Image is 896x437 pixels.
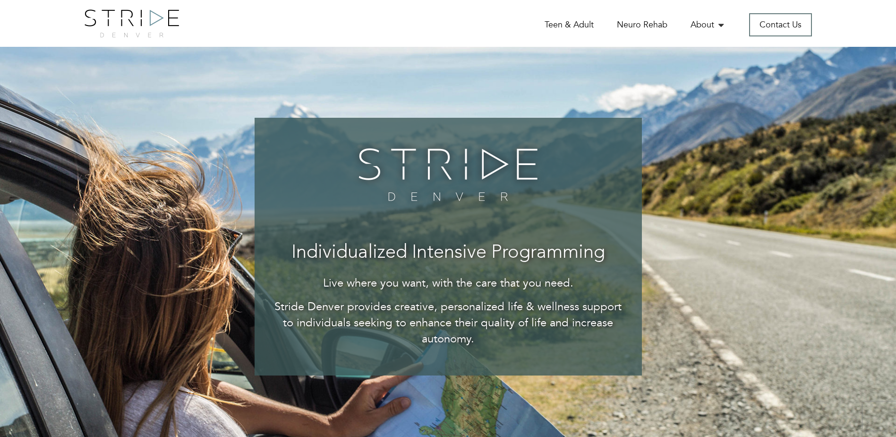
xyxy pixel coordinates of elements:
p: Live where you want, with the care that you need. [273,275,623,291]
a: Teen & Adult [545,19,594,31]
a: About [691,19,726,31]
a: Contact Us [749,13,812,36]
p: Stride Denver provides creative, personalized life & wellness support to individuals seeking to e... [273,299,623,348]
img: banner-logo.png [352,141,544,208]
a: Neuro Rehab [617,19,667,31]
h3: Individualized Intensive Programming [273,243,623,263]
img: logo.png [85,9,179,37]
